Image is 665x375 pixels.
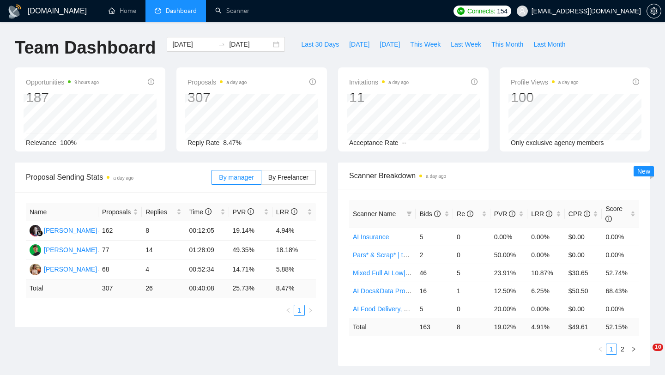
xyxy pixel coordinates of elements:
td: 49.35% [229,241,272,260]
input: Start date [172,39,214,49]
span: [DATE] [380,39,400,49]
span: info-circle [148,79,154,85]
div: 307 [187,89,247,106]
button: left [595,344,606,355]
span: LRR [276,208,297,216]
span: Only exclusive agency members [511,139,604,146]
span: Relevance [26,139,56,146]
td: 12.50% [490,282,528,300]
span: right [631,346,636,352]
td: 46 [416,264,453,282]
a: AI Insurance [353,233,389,241]
div: 11 [349,89,409,106]
span: LRR [531,210,552,218]
td: 0.00% [602,246,639,264]
img: gigradar-bm.png [36,230,43,236]
td: $0.00 [565,228,602,246]
li: Next Page [628,344,639,355]
li: Previous Page [283,305,294,316]
span: Replies [145,207,175,217]
button: Last 30 Days [296,37,344,52]
td: 5 [416,228,453,246]
span: 8.47% [223,139,242,146]
h1: Team Dashboard [15,37,156,59]
span: right [308,308,313,313]
div: [PERSON_NAME] [44,264,97,274]
span: 154 [497,6,507,16]
li: 1 [606,344,617,355]
div: 187 [26,89,99,106]
span: PVR [233,208,254,216]
span: Connects: [467,6,495,16]
span: left [598,346,603,352]
td: 5.88% [272,260,316,279]
span: Bids [419,210,440,218]
td: $30.65 [565,264,602,282]
td: $0.00 [565,300,602,318]
td: 8 [142,221,185,241]
a: searchScanner [215,7,249,15]
span: Last Month [533,39,565,49]
img: AV [30,264,41,275]
a: SS[PERSON_NAME] [30,226,97,234]
a: Mixed Full AI Low|no code|automations [353,269,465,277]
div: [PERSON_NAME] [44,245,97,255]
a: 2 [617,344,628,354]
td: $0.00 [565,246,602,264]
span: Re [457,210,473,218]
a: AV[PERSON_NAME] [30,265,97,272]
td: 5 [453,264,490,282]
span: Reply Rate [187,139,219,146]
span: Last Week [451,39,481,49]
span: Acceptance Rate [349,139,399,146]
span: Dashboard [166,7,197,15]
td: 0 [453,300,490,318]
span: Proposal Sending Stats [26,171,212,183]
time: 9 hours ago [74,80,99,85]
button: Last Week [446,37,486,52]
div: [PERSON_NAME] [44,225,97,236]
a: homeHome [109,7,136,15]
span: Invitations [349,77,409,88]
span: to [218,41,225,48]
button: [DATE] [375,37,405,52]
iframe: Intercom live chat [634,344,656,366]
span: Proposals [187,77,247,88]
td: 19.14% [229,221,272,241]
span: swap-right [218,41,225,48]
span: Proposals [102,207,131,217]
span: 10 [653,344,663,351]
time: a day ago [426,174,446,179]
button: This Week [405,37,446,52]
td: 162 [98,221,142,241]
td: 18.18% [272,241,316,260]
span: info-circle [205,208,212,215]
span: Opportunities [26,77,99,88]
td: Total [349,318,416,336]
time: a day ago [388,80,409,85]
a: setting [647,7,661,15]
span: info-circle [633,79,639,85]
th: Proposals [98,203,142,221]
button: Last Month [528,37,570,52]
td: 16 [416,282,453,300]
span: By manager [219,174,254,181]
span: Score [605,205,623,223]
td: 52.74% [602,264,639,282]
a: 1 [294,305,304,315]
td: 0 [453,246,490,264]
span: PVR [494,210,516,218]
span: user [519,8,526,14]
td: 0.00% [527,246,565,264]
button: right [305,305,316,316]
span: Last 30 Days [301,39,339,49]
time: a day ago [226,80,247,85]
td: 1 [453,282,490,300]
span: info-circle [605,216,612,222]
td: 52.15 % [602,318,639,336]
span: info-circle [248,208,254,215]
a: AI Food Delivery, Logistics [353,305,429,313]
td: 14.71% [229,260,272,279]
button: left [283,305,294,316]
td: 20.00% [490,300,528,318]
